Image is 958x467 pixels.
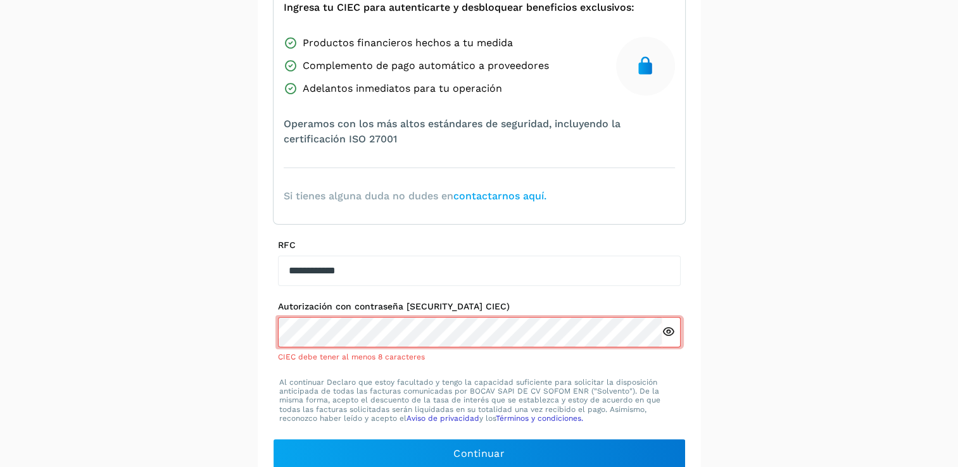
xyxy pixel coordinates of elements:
span: Operamos con los más altos estándares de seguridad, incluyendo la certificación ISO 27001 [284,116,675,147]
span: Adelantos inmediatos para tu operación [303,81,502,96]
a: Términos y condiciones. [496,414,583,423]
a: contactarnos aquí. [453,190,546,202]
span: Si tienes alguna duda no dudes en [284,189,546,204]
span: Continuar [453,447,505,461]
span: Productos financieros hechos a tu medida [303,35,513,51]
span: Complemento de pago automático a proveedores [303,58,549,73]
span: CIEC debe tener al menos 8 caracteres [278,352,425,361]
img: secure [635,56,655,76]
label: Autorización con contraseña [SECURITY_DATA] CIEC) [278,301,681,312]
a: Aviso de privacidad [407,414,479,423]
label: RFC [278,240,681,251]
p: Al continuar Declaro que estoy facultado y tengo la capacidad suficiente para solicitar la dispos... [279,378,679,423]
